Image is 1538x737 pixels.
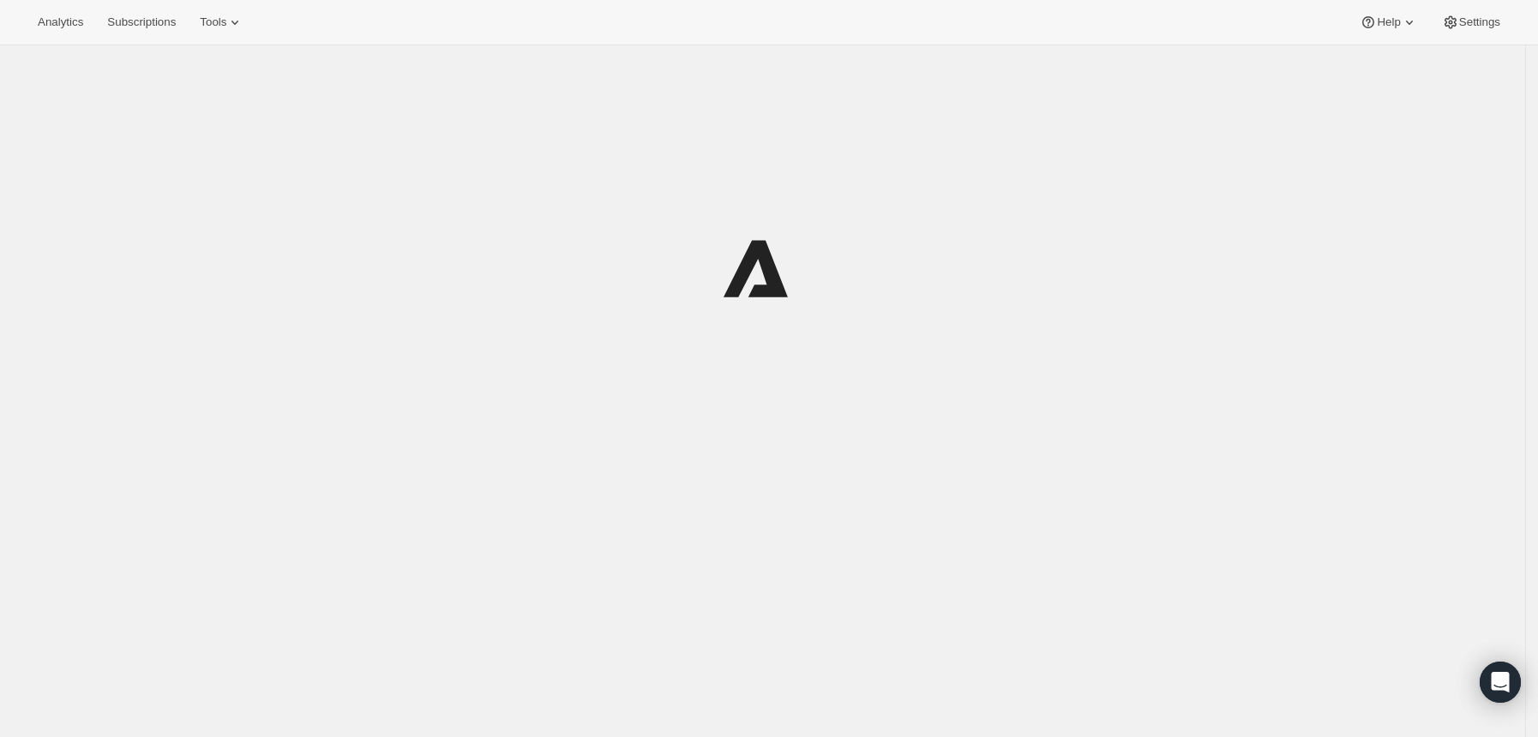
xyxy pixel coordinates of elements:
[107,15,176,29] span: Subscriptions
[1432,10,1511,34] button: Settings
[189,10,254,34] button: Tools
[1377,15,1400,29] span: Help
[27,10,93,34] button: Analytics
[200,15,226,29] span: Tools
[1349,10,1427,34] button: Help
[1480,662,1521,703] div: Open Intercom Messenger
[38,15,83,29] span: Analytics
[1459,15,1500,29] span: Settings
[97,10,186,34] button: Subscriptions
